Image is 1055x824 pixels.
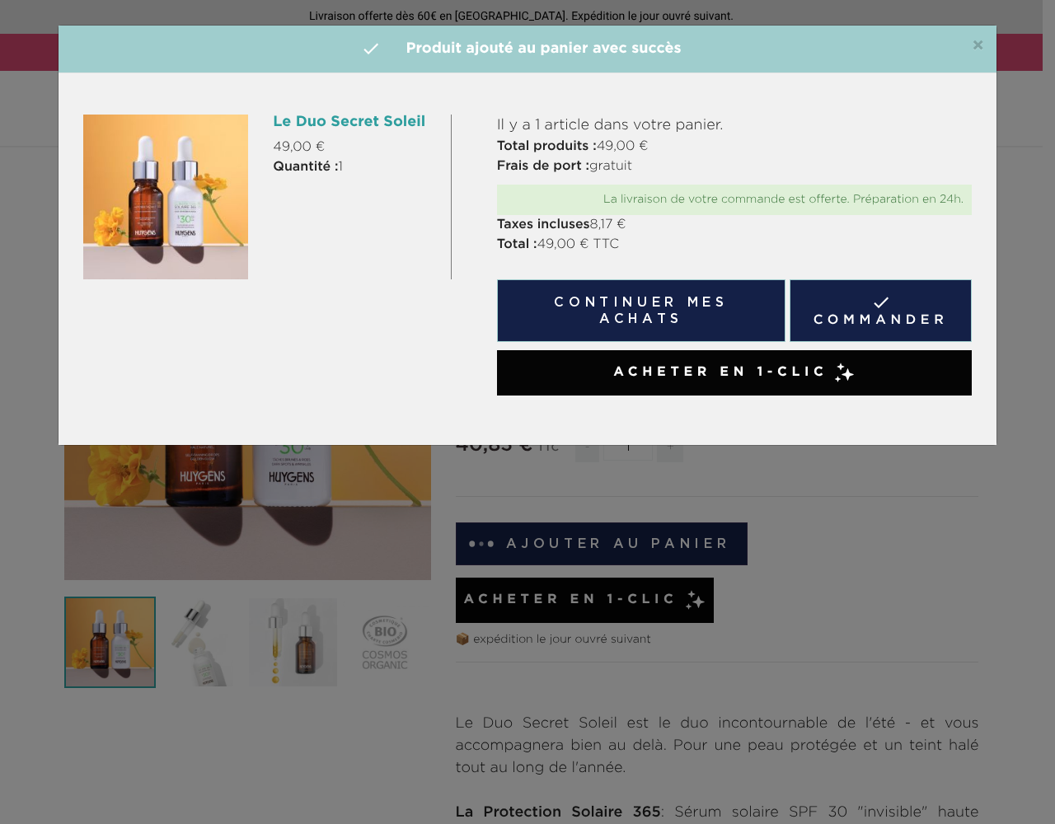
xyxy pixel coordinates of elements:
a: Commander [790,279,972,342]
i:  [361,39,381,59]
p: 1 [273,157,438,177]
span: × [972,36,984,56]
button: Continuer mes achats [497,279,785,342]
div: La livraison de votre commande est offerte. Préparation en 24h. [505,193,964,207]
button: Close [972,36,984,56]
p: Il y a 1 article dans votre panier. [497,115,972,137]
h4: Produit ajouté au panier avec succès [71,38,984,60]
h6: Le Duo Secret Soleil [273,115,438,131]
strong: Total : [497,238,537,251]
img: Le Duo Secret Soleil [83,115,248,279]
strong: Total produits : [497,140,597,153]
p: 49,00 € [273,138,438,157]
p: 49,00 € [497,137,972,157]
p: 8,17 € [497,215,972,235]
strong: Frais de port : [497,160,589,173]
strong: Taxes incluses [497,218,590,232]
strong: Quantité : [273,161,338,174]
p: 49,00 € TTC [497,235,972,255]
p: gratuit [497,157,972,176]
